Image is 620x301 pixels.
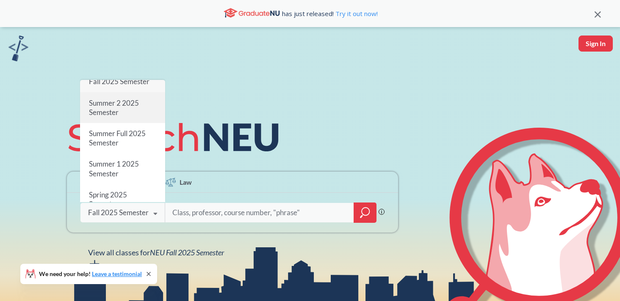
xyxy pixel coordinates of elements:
span: has just released! [282,9,378,18]
div: magnifying glass [354,202,376,223]
a: Try it out now! [334,9,378,18]
input: Class, professor, course number, "phrase" [172,204,348,222]
svg: magnifying glass [360,207,370,219]
span: Summer Full 2025 Semester [89,129,146,147]
button: Sign In [578,36,613,52]
span: NEU Fall 2025 Semester [150,248,224,257]
div: Fall 2025 Semester [88,208,149,217]
span: Summer 1 2025 Semester [89,160,139,178]
span: Law [180,177,192,187]
a: sandbox logo [8,36,28,64]
span: View all classes for [88,248,224,257]
span: Fall 2025 Semester [89,77,149,86]
span: We need your help! [39,271,142,277]
span: Spring 2025 Semester [89,190,127,208]
img: sandbox logo [8,36,28,61]
span: Summer 2 2025 Semester [89,99,139,117]
a: Leave a testimonial [92,270,142,277]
